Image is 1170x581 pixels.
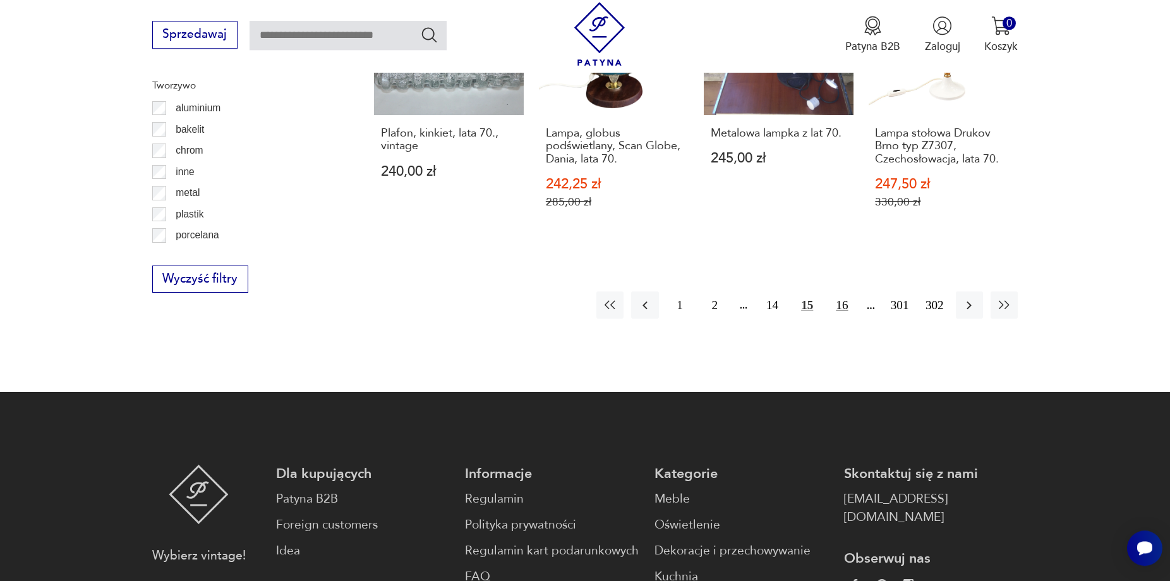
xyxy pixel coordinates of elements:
button: 0Koszyk [984,16,1018,54]
button: 15 [793,291,821,319]
a: Polityka prywatności [465,516,639,534]
button: Patyna B2B [845,16,900,54]
p: metal [176,185,200,201]
p: Koszyk [984,39,1018,54]
a: Regulamin kart podarunkowych [465,542,639,560]
p: 285,00 zł [546,195,682,209]
button: 1 [666,291,694,319]
button: 14 [759,291,786,319]
iframe: Smartsupp widget button [1127,530,1162,566]
p: inne [176,164,194,180]
h3: Lampa, globus podświetlany, Scan Globe, Dania, lata 70. [546,127,682,166]
p: 247,50 zł [875,178,1011,191]
a: Idea [276,542,450,560]
button: 301 [886,291,914,319]
a: Foreign customers [276,516,450,534]
img: Patyna - sklep z meblami i dekoracjami vintage [169,465,229,524]
a: [EMAIL_ADDRESS][DOMAIN_NAME] [844,490,1018,527]
button: 16 [828,291,855,319]
p: 242,25 zł [546,178,682,191]
img: Ikona medalu [863,16,883,35]
h3: Lampa stołowa Drukov Brno typ Z7307, Czechosłowacja, lata 70. [875,127,1011,166]
p: bakelit [176,121,204,138]
button: Wyczyść filtry [152,266,248,293]
p: Patyna B2B [845,39,900,54]
p: Zaloguj [925,39,960,54]
p: Tworzywo [152,77,338,94]
h3: Plafon, kinkiet, lata 70., vintage [381,127,517,153]
p: 245,00 zł [711,152,847,165]
button: 302 [921,291,948,319]
a: Regulamin [465,490,639,508]
p: Dla kupujących [276,465,450,483]
a: Dekoracje i przechowywanie [654,542,829,560]
p: 330,00 zł [875,195,1011,209]
p: Obserwuj nas [844,549,1018,568]
button: Sprzedawaj [152,21,238,49]
p: porcelana [176,227,219,243]
img: Ikonka użytkownika [932,16,952,35]
img: Ikona koszyka [991,16,1011,35]
p: porcelit [176,248,207,265]
a: Oświetlenie [654,516,829,534]
p: aluminium [176,100,220,116]
img: Patyna - sklep z meblami i dekoracjami vintage [568,2,632,66]
p: plastik [176,206,203,223]
div: 0 [1003,16,1016,30]
button: Szukaj [420,25,438,44]
a: Patyna B2B [276,490,450,508]
p: Kategorie [654,465,829,483]
p: Skontaktuj się z nami [844,465,1018,483]
a: Sprzedawaj [152,30,238,40]
button: Zaloguj [925,16,960,54]
p: chrom [176,142,203,159]
p: Informacje [465,465,639,483]
button: 2 [701,291,728,319]
a: Meble [654,490,829,508]
a: Ikona medaluPatyna B2B [845,16,900,54]
h3: Metalowa lampka z lat 70. [711,127,847,140]
p: 240,00 zł [381,165,517,178]
p: Wybierz vintage! [152,547,246,565]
